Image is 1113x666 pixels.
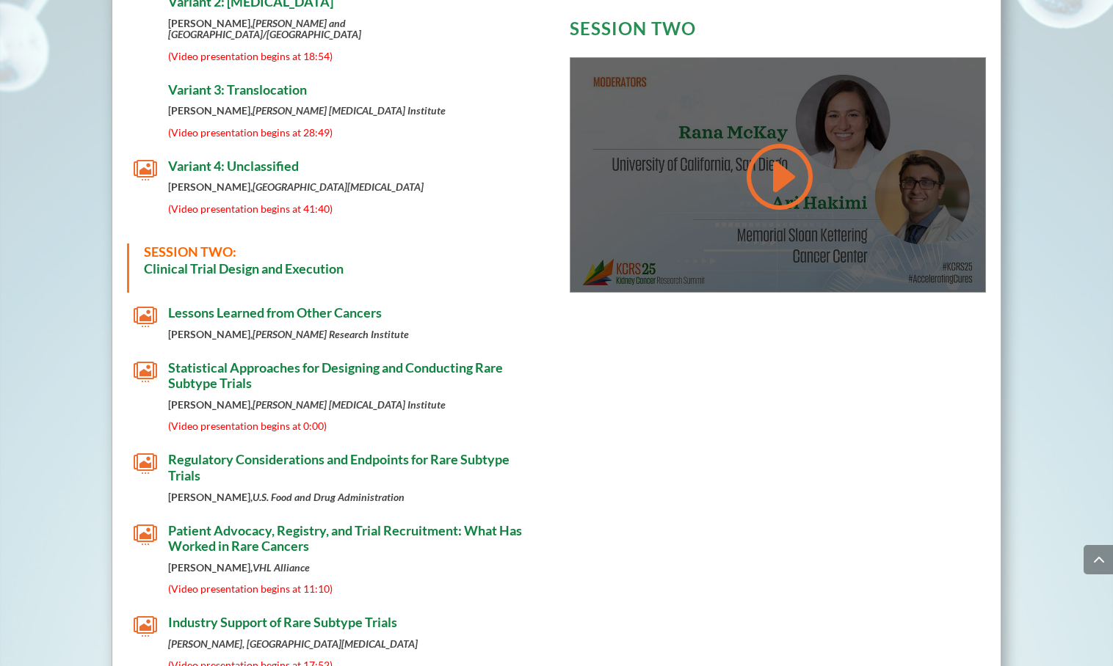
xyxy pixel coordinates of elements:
strong: Clinical Trial Design and Execution [144,260,344,277]
em: [PERSON_NAME] Research Institute [253,328,409,340]
span: Statistical Approaches for Designing and Conducting Rare Subtype Trials [168,359,503,392]
span:  [134,158,157,182]
em: [PERSON_NAME] [MEDICAL_DATA] Institute [253,398,446,411]
h3: SESSION TWO [570,20,987,45]
em: [PERSON_NAME] [MEDICAL_DATA] Institute [253,104,446,117]
span: Lessons Learned from Other Cancers [168,304,382,321]
span: SESSION TWO: [144,244,236,260]
em: [GEOGRAPHIC_DATA][MEDICAL_DATA] [253,180,424,193]
em: VHL Alliance [253,561,310,574]
span: (Video presentation begins at 28:49) [168,126,333,139]
span: (Video presentation begins at 41:40) [168,202,333,215]
span: Variant 4: Unclassified [168,158,299,174]
strong: [PERSON_NAME], [168,180,424,193]
span: Regulatory Considerations and Endpoints for Rare Subtype Trials [168,451,510,483]
em: [PERSON_NAME], [GEOGRAPHIC_DATA][MEDICAL_DATA] [168,637,418,650]
strong: [PERSON_NAME], [168,561,310,574]
span:  [134,523,157,546]
span: (Video presentation begins at 11:10) [168,582,333,595]
span: Industry Support of Rare Subtype Trials [168,614,397,630]
span: Variant 3: Translocation [168,81,307,98]
strong: [PERSON_NAME], [168,17,361,40]
span:  [134,82,157,106]
span:  [134,360,157,384]
span: Patient Advocacy, Registry, and Trial Recruitment: What Has Worked in Rare Cancers [168,522,522,555]
span: (Video presentation begins at 18:54) [168,50,333,62]
strong: [PERSON_NAME], [168,398,446,411]
span:  [134,615,157,638]
span: (Video presentation begins at 0:00) [168,420,327,432]
em: [PERSON_NAME] and [GEOGRAPHIC_DATA]/[GEOGRAPHIC_DATA] [168,17,361,40]
em: U.S. Food and Drug Administration [253,491,405,503]
span:  [134,305,157,329]
strong: [PERSON_NAME], [168,328,409,340]
strong: [PERSON_NAME], [168,104,446,117]
span:  [134,452,157,475]
strong: [PERSON_NAME], [168,491,405,503]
